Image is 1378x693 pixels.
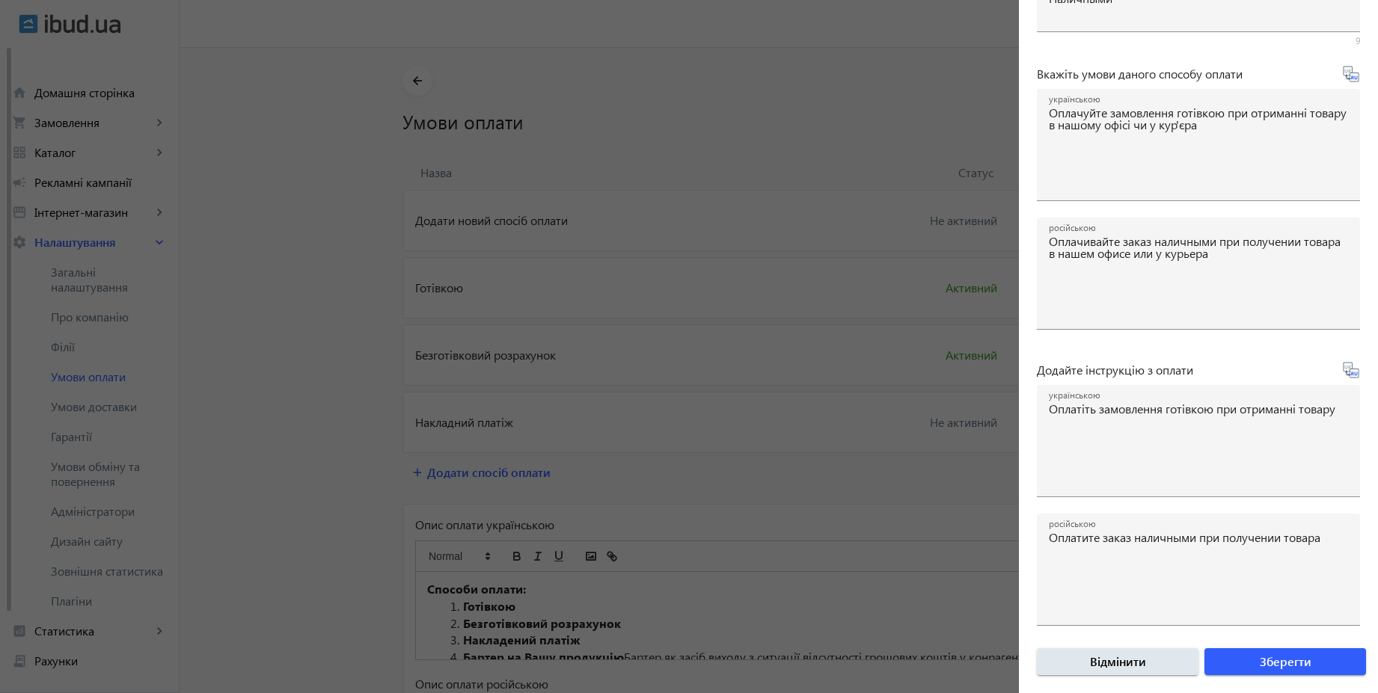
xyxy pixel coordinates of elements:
mat-label: російською [1049,222,1095,234]
span: Відмінити [1090,653,1146,670]
svg-icon: Перекласти на рос. [1342,361,1360,379]
svg-icon: Перекласти на рос. [1342,65,1360,83]
button: Зберегти [1204,648,1366,675]
mat-label: українською [1049,93,1100,105]
button: Відмінити [1037,648,1198,675]
span: Вкажіть умови даного способу оплати [1037,66,1243,82]
mat-label: російською [1049,518,1095,530]
mat-label: українською [1049,389,1100,401]
span: Додайте інструкцію з оплати [1037,362,1193,378]
span: Зберегти [1260,653,1311,670]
